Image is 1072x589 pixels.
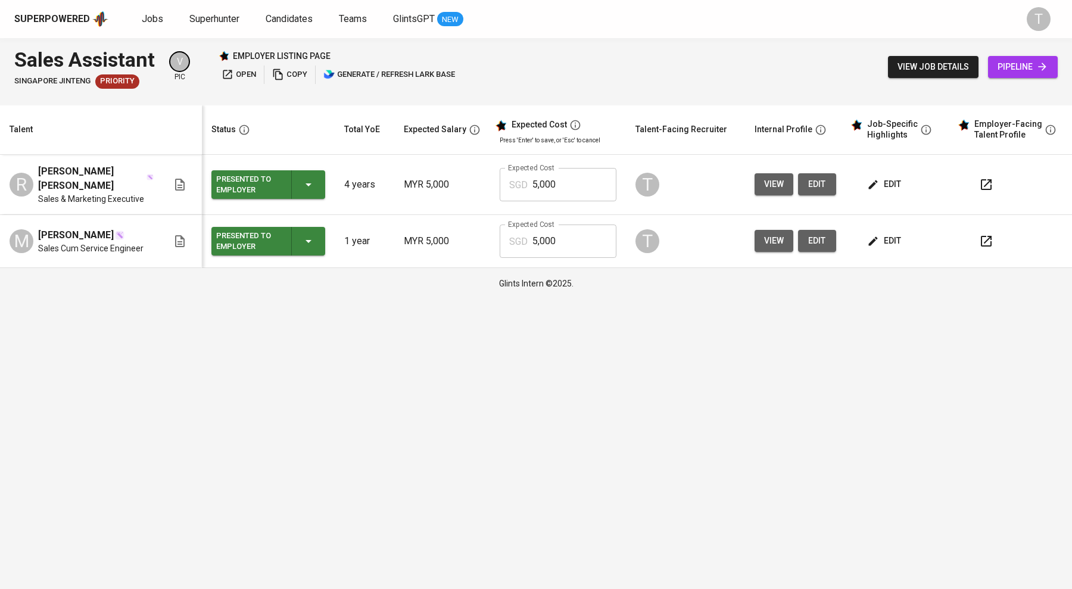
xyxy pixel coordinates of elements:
[509,235,528,249] p: SGD
[1027,7,1051,31] div: T
[344,177,385,192] p: 4 years
[38,193,144,205] span: Sales & Marketing Executive
[500,136,616,145] p: Press 'Enter' to save, or 'Esc' to cancel
[404,122,466,137] div: Expected Salary
[798,173,836,195] button: edit
[269,66,310,84] button: copy
[393,13,435,24] span: GlintsGPT
[404,177,481,192] p: MYR 5,000
[755,173,793,195] button: view
[755,230,793,252] button: view
[635,229,659,253] div: T
[512,120,567,130] div: Expected Cost
[958,119,970,131] img: glints_star.svg
[764,177,784,192] span: view
[38,164,145,193] span: [PERSON_NAME] [PERSON_NAME]
[14,13,90,26] div: Superpowered
[189,12,242,27] a: Superhunter
[323,68,455,82] span: generate / refresh lark base
[10,229,33,253] div: M
[808,233,827,248] span: edit
[38,228,114,242] span: [PERSON_NAME]
[344,122,380,137] div: Total YoE
[219,51,229,61] img: Glints Star
[147,174,153,180] img: magic_wand.svg
[216,228,282,254] div: Presented to Employer
[14,76,91,87] span: Singapore Jinteng
[216,172,282,198] div: Presented to Employer
[798,230,836,252] button: edit
[865,230,906,252] button: edit
[95,74,139,89] div: New Job received from Demand Team
[495,120,507,132] img: glints_star.svg
[437,14,463,26] span: NEW
[211,122,236,137] div: Status
[339,12,369,27] a: Teams
[393,12,463,27] a: GlintsGPT NEW
[764,233,784,248] span: view
[988,56,1058,78] a: pipeline
[865,173,906,195] button: edit
[898,60,969,74] span: view job details
[211,170,326,199] button: Presented to Employer
[635,122,727,137] div: Talent-Facing Recruiter
[14,45,155,74] div: Sales Assistant
[10,173,33,197] div: R
[888,56,978,78] button: view job details
[850,119,862,131] img: glints_star.svg
[222,68,256,82] span: open
[808,177,827,192] span: edit
[14,10,108,28] a: Superpoweredapp logo
[867,119,918,140] div: Job-Specific Highlights
[266,13,313,24] span: Candidates
[266,12,315,27] a: Candidates
[974,119,1042,140] div: Employer-Facing Talent Profile
[755,122,812,137] div: Internal Profile
[95,76,139,87] span: Priority
[10,122,33,137] div: Talent
[233,50,331,62] p: employer listing page
[115,230,124,240] img: magic_wand.svg
[169,51,190,82] div: pic
[404,234,481,248] p: MYR 5,000
[92,10,108,28] img: app logo
[142,13,163,24] span: Jobs
[219,66,259,84] button: open
[169,51,190,72] div: V
[189,13,239,24] span: Superhunter
[320,66,458,84] button: lark generate / refresh lark base
[870,233,901,248] span: edit
[998,60,1048,74] span: pipeline
[344,234,385,248] p: 1 year
[323,68,335,80] img: lark
[272,68,307,82] span: copy
[635,173,659,197] div: T
[142,12,166,27] a: Jobs
[339,13,367,24] span: Teams
[211,227,326,255] button: Presented to Employer
[509,178,528,192] p: SGD
[870,177,901,192] span: edit
[38,242,144,254] span: Sales Cum Service Engineer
